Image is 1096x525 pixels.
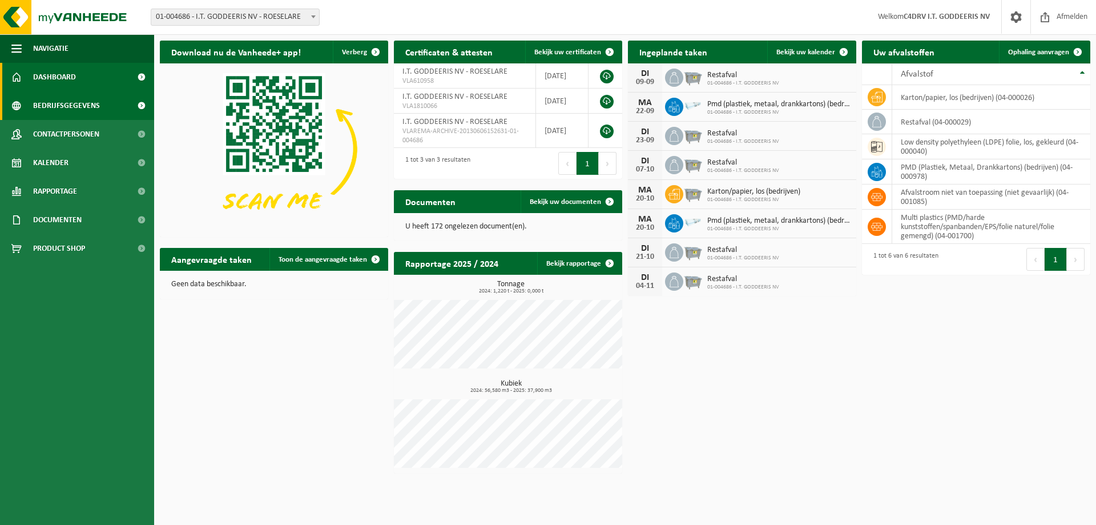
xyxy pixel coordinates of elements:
span: 01-004686 - I.T. GODDEERIS NV [707,226,851,233]
span: Dashboard [33,63,76,91]
button: Verberg [333,41,387,63]
span: Rapportage [33,177,77,206]
div: MA [634,215,656,224]
span: I.T. GODDEERIS NV - ROESELARE [402,67,507,76]
div: 09-09 [634,78,656,86]
h2: Uw afvalstoffen [862,41,946,63]
div: MA [634,186,656,195]
span: Kalender [33,149,68,177]
span: 01-004686 - I.T. GODDEERIS NV [707,167,779,174]
button: 1 [577,152,599,175]
td: [DATE] [536,89,589,114]
h2: Certificaten & attesten [394,41,504,63]
span: Restafval [707,129,779,138]
span: Navigatie [33,34,68,63]
button: 1 [1045,248,1067,271]
span: 01-004686 - I.T. GODDEERIS NV [707,255,779,262]
span: Afvalstof [901,70,933,79]
div: DI [634,273,656,282]
span: Contactpersonen [33,120,99,149]
div: 04-11 [634,282,656,290]
h2: Rapportage 2025 / 2024 [394,252,510,274]
span: I.T. GODDEERIS NV - ROESELARE [402,93,507,101]
p: Geen data beschikbaar. [171,280,377,288]
span: Restafval [707,246,779,255]
button: Previous [1026,248,1045,271]
div: DI [634,157,656,166]
span: VLA1810066 [402,102,527,111]
strong: C4DRV I.T. GODDEERIS NV [904,13,990,21]
span: VLA610958 [402,77,527,86]
div: 20-10 [634,224,656,232]
div: 07-10 [634,166,656,174]
div: DI [634,127,656,137]
h3: Kubiek [400,380,622,394]
td: [DATE] [536,114,589,148]
button: Next [1067,248,1085,271]
div: MA [634,98,656,107]
span: Restafval [707,158,779,167]
div: 23-09 [634,137,656,145]
a: Bekijk uw documenten [521,190,621,213]
a: Bekijk uw certificaten [525,41,621,63]
td: multi plastics (PMD/harde kunststoffen/spanbanden/EPS/folie naturel/folie gemengd) (04-001700) [892,210,1090,244]
span: Bekijk uw certificaten [534,49,601,56]
img: WB-2500-GAL-GY-01 [683,154,703,174]
span: Verberg [342,49,367,56]
td: PMD (Plastiek, Metaal, Drankkartons) (bedrijven) (04-000978) [892,159,1090,185]
td: restafval (04-000029) [892,110,1090,134]
div: 21-10 [634,253,656,261]
h2: Documenten [394,190,467,213]
span: Pmd (plastiek, metaal, drankkartons) (bedrijven) [707,217,851,226]
h2: Ingeplande taken [628,41,719,63]
img: WB-2500-GAL-GY-01 [683,242,703,261]
span: 2024: 1,220 t - 2025: 0,000 t [400,288,622,294]
span: Ophaling aanvragen [1008,49,1069,56]
p: U heeft 172 ongelezen document(en). [405,223,611,231]
span: 01-004686 - I.T. GODDEERIS NV - ROESELARE [151,9,320,26]
div: 1 tot 3 van 3 resultaten [400,151,470,176]
td: afvalstroom niet van toepassing (niet gevaarlijk) (04-001085) [892,185,1090,210]
span: 01-004686 - I.T. GODDEERIS NV [707,138,779,145]
span: 01-004686 - I.T. GODDEERIS NV [707,80,779,87]
span: Restafval [707,71,779,80]
img: LP-SK-00120-HPE-11 [683,96,703,115]
span: 01-004686 - I.T. GODDEERIS NV [707,109,851,116]
img: LP-SK-00120-HPE-11 [683,213,703,232]
span: Pmd (plastiek, metaal, drankkartons) (bedrijven) [707,100,851,109]
td: [DATE] [536,63,589,89]
span: VLAREMA-ARCHIVE-20130606152631-01-004686 [402,127,527,145]
button: Next [599,152,616,175]
div: 22-09 [634,107,656,115]
span: Restafval [707,275,779,284]
td: karton/papier, los (bedrijven) (04-000026) [892,85,1090,110]
span: I.T. GODDEERIS NV - ROESELARE [402,118,507,126]
h2: Aangevraagde taken [160,248,263,270]
span: Documenten [33,206,82,234]
span: 01-004686 - I.T. GODDEERIS NV - ROESELARE [151,9,319,25]
span: 2024: 56,580 m3 - 2025: 37,900 m3 [400,388,622,394]
span: Bekijk uw kalender [776,49,835,56]
span: 01-004686 - I.T. GODDEERIS NV [707,284,779,291]
h2: Download nu de Vanheede+ app! [160,41,312,63]
span: 01-004686 - I.T. GODDEERIS NV [707,197,800,203]
div: 1 tot 6 van 6 resultaten [868,247,938,272]
span: Toon de aangevraagde taken [279,256,367,263]
span: Product Shop [33,234,85,263]
span: Bedrijfsgegevens [33,91,100,120]
span: Bekijk uw documenten [530,198,601,206]
td: low density polyethyleen (LDPE) folie, los, gekleurd (04-000040) [892,134,1090,159]
a: Toon de aangevraagde taken [269,248,387,271]
img: WB-2500-GAL-GY-01 [683,125,703,145]
img: WB-2500-GAL-GY-01 [683,183,703,203]
div: DI [634,69,656,78]
div: DI [634,244,656,253]
div: 20-10 [634,195,656,203]
img: WB-2500-GAL-GY-01 [683,271,703,290]
a: Bekijk rapportage [537,252,621,275]
span: Karton/papier, los (bedrijven) [707,187,800,197]
button: Previous [558,152,577,175]
h3: Tonnage [400,280,622,294]
a: Bekijk uw kalender [767,41,855,63]
img: Download de VHEPlus App [160,63,388,235]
